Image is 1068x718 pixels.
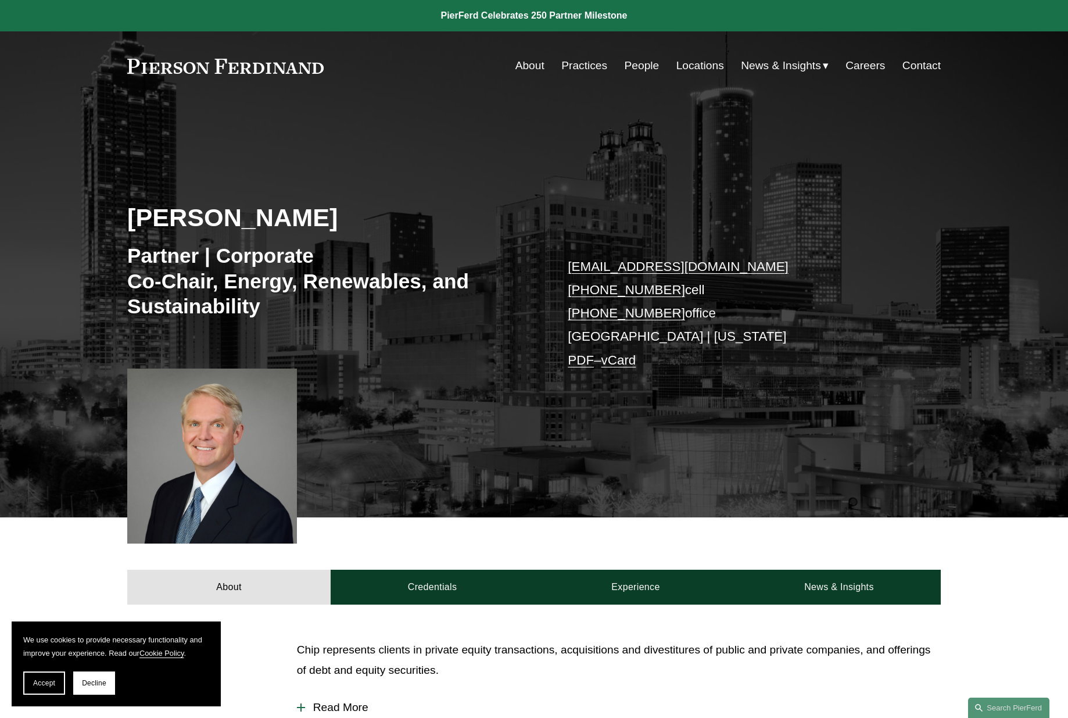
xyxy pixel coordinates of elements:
[515,55,544,77] a: About
[902,55,941,77] a: Contact
[741,55,829,77] a: folder dropdown
[568,259,788,274] a: [EMAIL_ADDRESS][DOMAIN_NAME]
[676,55,724,77] a: Locations
[568,353,594,367] a: PDF
[737,570,941,605] a: News & Insights
[331,570,534,605] a: Credentials
[33,679,55,687] span: Accept
[23,671,65,695] button: Accept
[741,56,821,76] span: News & Insights
[568,283,685,297] a: [PHONE_NUMBER]
[127,243,534,319] h3: Partner | Corporate Co-Chair, Energy, Renewables, and Sustainability
[305,701,941,714] span: Read More
[845,55,885,77] a: Careers
[561,55,607,77] a: Practices
[601,353,636,367] a: vCard
[625,55,660,77] a: People
[82,679,106,687] span: Decline
[23,633,209,660] p: We use cookies to provide necessary functionality and improve your experience. Read our .
[127,570,331,605] a: About
[534,570,737,605] a: Experience
[968,698,1049,718] a: Search this site
[127,202,534,233] h2: [PERSON_NAME]
[568,255,906,373] p: cell office [GEOGRAPHIC_DATA] | [US_STATE] –
[139,649,184,658] a: Cookie Policy
[297,640,941,680] p: Chip represents clients in private equity transactions, acquisitions and divestitures of public a...
[73,671,115,695] button: Decline
[12,621,221,706] section: Cookie banner
[568,306,685,320] a: [PHONE_NUMBER]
